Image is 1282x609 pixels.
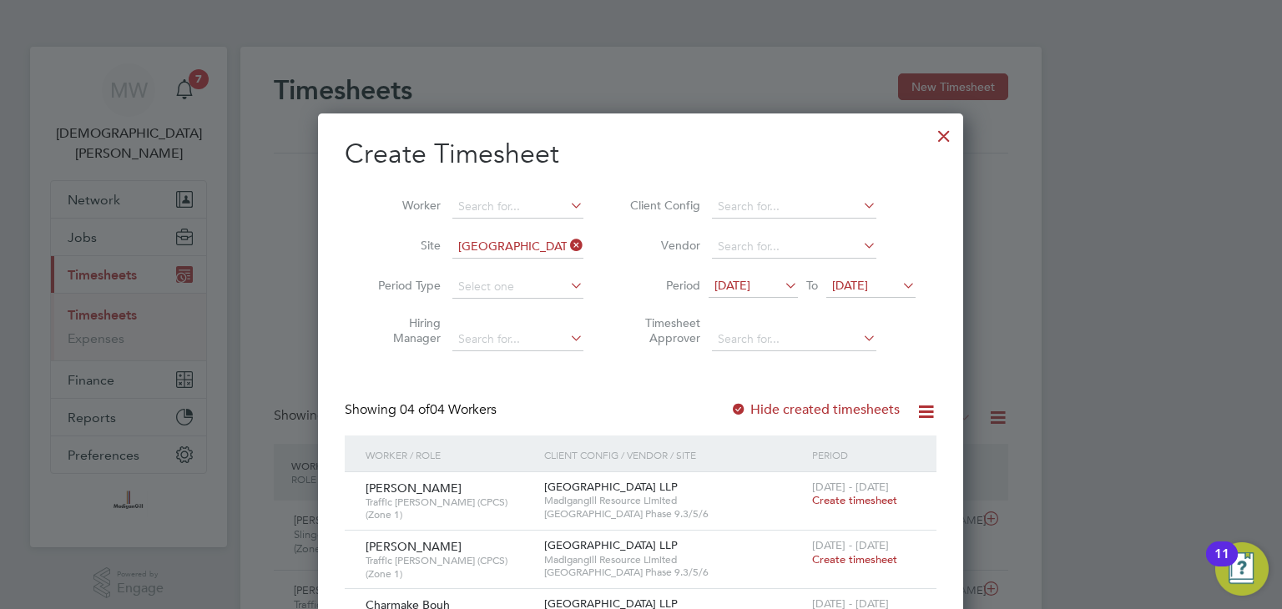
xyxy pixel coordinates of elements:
[812,538,889,552] span: [DATE] - [DATE]
[812,480,889,494] span: [DATE] - [DATE]
[625,278,700,293] label: Period
[452,275,583,299] input: Select one
[400,401,430,418] span: 04 of
[625,315,700,345] label: Timesheet Approver
[452,328,583,351] input: Search for...
[714,278,750,293] span: [DATE]
[544,566,804,579] span: [GEOGRAPHIC_DATA] Phase 9.3/5/6
[366,238,441,253] label: Site
[712,328,876,351] input: Search for...
[366,278,441,293] label: Period Type
[812,493,897,507] span: Create timesheet
[1214,554,1229,576] div: 11
[400,401,497,418] span: 04 Workers
[366,315,441,345] label: Hiring Manager
[366,539,462,554] span: [PERSON_NAME]
[345,401,500,419] div: Showing
[544,494,804,507] span: Madigangill Resource Limited
[452,235,583,259] input: Search for...
[366,198,441,213] label: Worker
[366,496,532,521] span: Traffic [PERSON_NAME] (CPCS) (Zone 1)
[452,195,583,219] input: Search for...
[544,538,678,552] span: [GEOGRAPHIC_DATA] LLP
[366,554,532,580] span: Traffic [PERSON_NAME] (CPCS) (Zone 1)
[544,507,804,521] span: [GEOGRAPHIC_DATA] Phase 9.3/5/6
[712,235,876,259] input: Search for...
[832,278,868,293] span: [DATE]
[625,238,700,253] label: Vendor
[625,198,700,213] label: Client Config
[361,435,540,474] div: Worker / Role
[544,553,804,566] span: Madigangill Resource Limited
[1215,542,1269,596] button: Open Resource Center, 11 new notifications
[801,274,823,296] span: To
[366,481,462,496] span: [PERSON_NAME]
[712,195,876,219] input: Search for...
[808,435,920,474] div: Period
[812,552,897,566] span: Create timesheet
[345,137,936,172] h2: Create Timesheet
[730,401,900,418] label: Hide created timesheets
[540,435,808,474] div: Client Config / Vendor / Site
[544,480,678,494] span: [GEOGRAPHIC_DATA] LLP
